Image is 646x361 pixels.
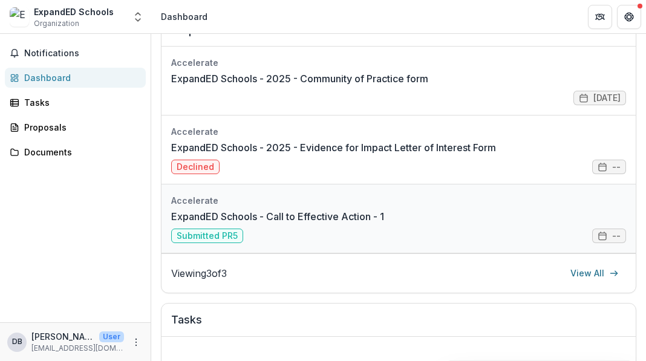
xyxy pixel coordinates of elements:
[31,343,124,354] p: [EMAIL_ADDRESS][DOMAIN_NAME]
[617,5,641,29] button: Get Help
[5,142,146,162] a: Documents
[24,71,136,84] div: Dashboard
[588,5,612,29] button: Partners
[31,330,94,343] p: [PERSON_NAME]
[171,313,626,336] h2: Tasks
[171,209,384,224] a: ExpandED Schools - Call to Effective Action - 1
[5,93,146,112] a: Tasks
[24,121,136,134] div: Proposals
[5,68,146,88] a: Dashboard
[99,331,124,342] p: User
[24,96,136,109] div: Tasks
[171,140,496,155] a: ExpandED Schools - 2025 - Evidence for Impact Letter of Interest Form
[129,5,146,29] button: Open entity switcher
[5,44,146,63] button: Notifications
[10,7,29,27] img: ExpandED Schools
[171,266,227,281] p: Viewing 3 of 3
[24,146,136,158] div: Documents
[129,335,143,350] button: More
[563,264,626,283] a: View All
[171,24,626,47] h2: Proposals
[5,117,146,137] a: Proposals
[171,71,428,86] a: ExpandED Schools - 2025 - Community of Practice form
[156,8,212,25] nav: breadcrumb
[34,18,79,29] span: Organization
[12,338,22,346] div: Daniele Baierlein
[161,10,207,23] div: Dashboard
[34,5,114,18] div: ExpandED Schools
[24,48,141,59] span: Notifications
